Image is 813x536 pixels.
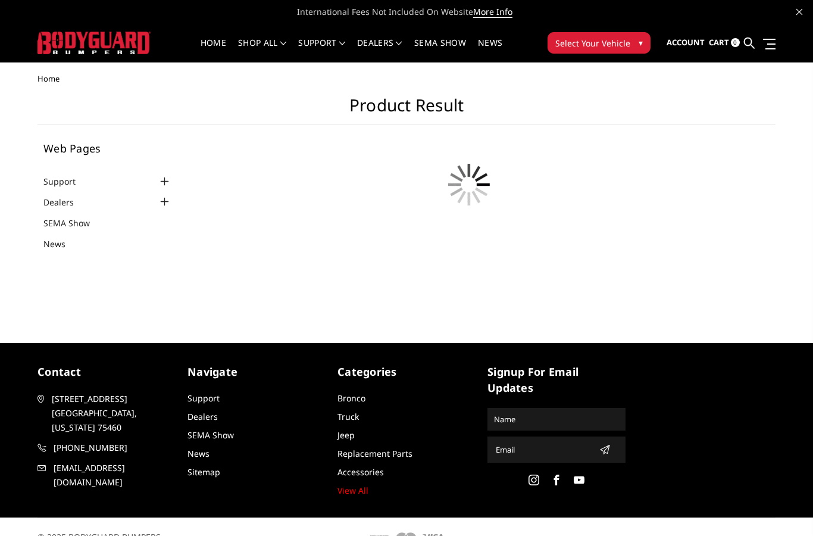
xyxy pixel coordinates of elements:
img: BODYGUARD BUMPERS [37,32,151,54]
a: Sitemap [187,466,220,478]
a: News [187,448,209,459]
button: Select Your Vehicle [548,32,651,54]
input: Email [491,440,595,459]
span: Cart [709,37,729,48]
h5: Web Pages [43,143,172,154]
input: Name [489,410,624,429]
h5: Navigate [187,364,326,380]
h5: contact [37,364,176,380]
a: More Info [473,6,512,18]
span: Select Your Vehicle [555,37,630,49]
a: Cart 0 [709,27,740,59]
a: SEMA Show [414,39,466,62]
span: 0 [731,38,740,47]
a: SEMA Show [43,217,105,229]
a: Account [667,27,705,59]
a: Dealers [357,39,402,62]
a: Support [187,392,220,404]
a: Accessories [337,466,384,478]
h5: signup for email updates [487,364,626,396]
a: Bronco [337,392,365,404]
a: Support [43,175,90,188]
span: Account [667,37,705,48]
span: [STREET_ADDRESS] [GEOGRAPHIC_DATA], [US_STATE] 75460 [52,392,173,435]
span: ▾ [639,36,643,49]
a: [PHONE_NUMBER] [37,441,176,455]
img: preloader.gif [439,155,499,214]
a: Dealers [43,196,89,208]
h5: Categories [337,364,476,380]
a: News [43,238,80,250]
a: shop all [238,39,286,62]
span: Home [37,73,60,84]
span: [PHONE_NUMBER] [54,441,175,455]
a: Dealers [187,411,218,422]
a: Support [298,39,345,62]
span: [EMAIL_ADDRESS][DOMAIN_NAME] [54,461,175,490]
a: Home [201,39,226,62]
h1: Product Result [37,95,776,125]
a: News [478,39,502,62]
a: Replacement Parts [337,448,412,459]
a: Jeep [337,429,355,441]
a: View All [337,485,368,496]
a: SEMA Show [187,429,234,441]
a: Truck [337,411,359,422]
a: [EMAIL_ADDRESS][DOMAIN_NAME] [37,461,176,490]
